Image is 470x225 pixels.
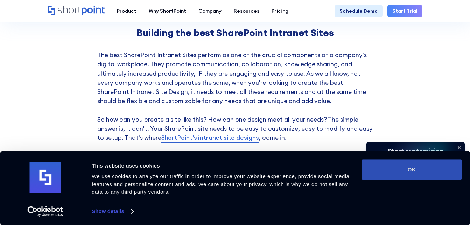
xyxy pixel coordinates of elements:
a: Usercentrics Cookiebot - opens in a new window [15,206,76,217]
div: This website uses cookies [92,162,353,170]
a: Home [48,6,105,16]
div: Product [117,7,136,15]
a: Resources [227,5,265,17]
a: Company [192,5,227,17]
a: Start Trial [387,5,422,17]
h2: Building the best SharePoint Intranet Sites [97,27,373,38]
div: Resources [234,7,259,15]
a: ShortPoint's intranet site designs [161,133,259,142]
iframe: Chat Widget [344,144,470,225]
div: Pricing [272,7,288,15]
a: Show details [92,206,133,217]
div: Company [198,7,222,15]
a: Schedule Demo [335,5,383,17]
span: We use cookies to analyze our traffic in order to improve your website experience, provide social... [92,173,349,195]
a: Why ShortPoint [142,5,192,17]
a: Product [111,5,142,17]
div: Why ShortPoint [149,7,186,15]
img: logo [29,162,61,193]
p: The best SharePoint Intranet Sites perform as one of the crucial components of a company’s digita... [97,50,373,189]
button: OK [362,159,462,180]
a: Pricing [265,5,294,17]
